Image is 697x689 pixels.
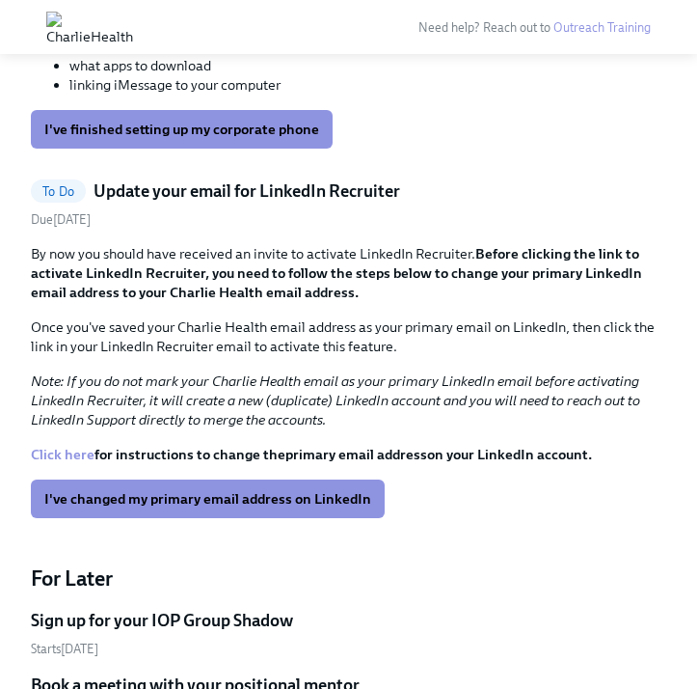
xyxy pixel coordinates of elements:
[31,184,86,199] span: To Do
[31,245,642,301] strong: Before clicking the link to activate LinkedIn Recruiter, you need to follow the steps below to ch...
[46,12,133,42] img: CharlieHealth
[31,372,640,428] em: Note: If you do not mark your Charlie Health email as your primary LinkedIn email before activati...
[31,446,94,463] a: Click here
[285,446,427,463] strong: primary email address
[31,179,666,229] a: To DoUpdate your email for LinkedIn RecruiterDue[DATE]
[44,120,319,139] span: I've finished setting up my corporate phone
[31,110,333,149] button: I've finished setting up my corporate phone
[44,489,371,509] span: I've changed my primary email address on LinkedIn
[31,244,666,302] p: By now you should have received an invite to activate LinkedIn Recruiter.
[31,642,98,656] span: Tuesday, August 19th 2025, 10:00 am
[31,317,666,356] p: Once you've saved your Charlie Health email address as your primary email on LinkedIn, then click...
[418,20,651,35] span: Need help? Reach out to
[69,56,666,75] li: what apps to download
[31,480,385,518] button: I've changed my primary email address on LinkedIn
[94,179,400,203] h5: Update your email for LinkedIn Recruiter
[31,565,666,593] h4: For Later
[31,446,592,463] strong: for instructions to change the on your LinkedIn account.
[31,609,293,632] h5: Sign up for your IOP Group Shadow
[31,212,91,227] span: Saturday, August 23rd 2025, 10:00 am
[69,75,666,95] li: linking iMessage to your computer
[31,609,666,658] a: Sign up for your IOP Group ShadowStarts[DATE]
[553,20,651,35] a: Outreach Training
